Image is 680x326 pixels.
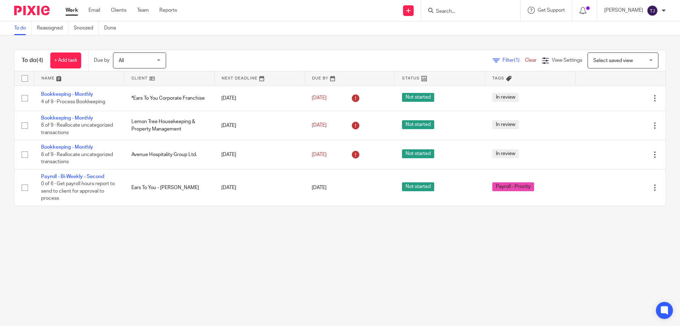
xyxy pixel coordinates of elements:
a: Email [89,7,100,14]
span: [DATE] [312,123,327,128]
span: 6 of 9 · Reallocate uncategorized transactions [41,123,113,136]
a: Work [66,7,78,14]
span: View Settings [552,58,582,63]
a: Snoozed [74,21,99,35]
span: Select saved view [593,58,633,63]
span: 0 of 6 · Get payroll hours report to send to client for approval to process [41,181,115,201]
td: [DATE] [214,140,305,169]
a: Reports [159,7,177,14]
img: svg%3E [647,5,658,16]
a: Team [137,7,149,14]
span: In review [492,93,519,102]
h1: To do [22,57,43,64]
span: In review [492,120,519,129]
span: Payroll - Priority [492,182,534,191]
p: [PERSON_NAME] [604,7,643,14]
span: Not started [402,182,434,191]
span: Not started [402,149,434,158]
a: Bookkeeping - Monthly [41,116,93,121]
a: Reassigned [37,21,68,35]
span: Not started [402,120,434,129]
a: To do [14,21,32,35]
td: Lemon Tree Housekeeping & Property Management [124,111,215,140]
span: (1) [514,58,520,63]
td: [DATE] [214,169,305,206]
span: [DATE] [312,96,327,101]
a: Bookkeeping - Monthly [41,92,93,97]
span: [DATE] [312,185,327,190]
a: Clear [525,58,537,63]
span: [DATE] [312,152,327,157]
td: Avenue Hospitality Group Ltd. [124,140,215,169]
span: Get Support [538,8,565,13]
a: Clients [111,7,126,14]
td: *Ears To You Corporate Franchise [124,85,215,111]
a: + Add task [50,53,81,68]
a: Payroll - Bi-Weekly - Second [41,174,104,179]
p: Due by [94,57,109,64]
td: Ears To You - [PERSON_NAME] [124,169,215,206]
a: Done [104,21,121,35]
span: 4 of 9 · Process Bookkeeping [41,99,105,104]
span: In review [492,149,519,158]
input: Search [435,9,499,15]
td: [DATE] [214,85,305,111]
span: All [119,58,124,63]
span: 6 of 9 · Reallocate uncategorized transactions [41,152,113,165]
span: Not started [402,93,434,102]
img: Pixie [14,6,50,15]
a: Bookkeeping - Monthly [41,145,93,150]
td: [DATE] [214,111,305,140]
span: Filter [503,58,525,63]
span: Tags [492,76,504,80]
span: (4) [36,57,43,63]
